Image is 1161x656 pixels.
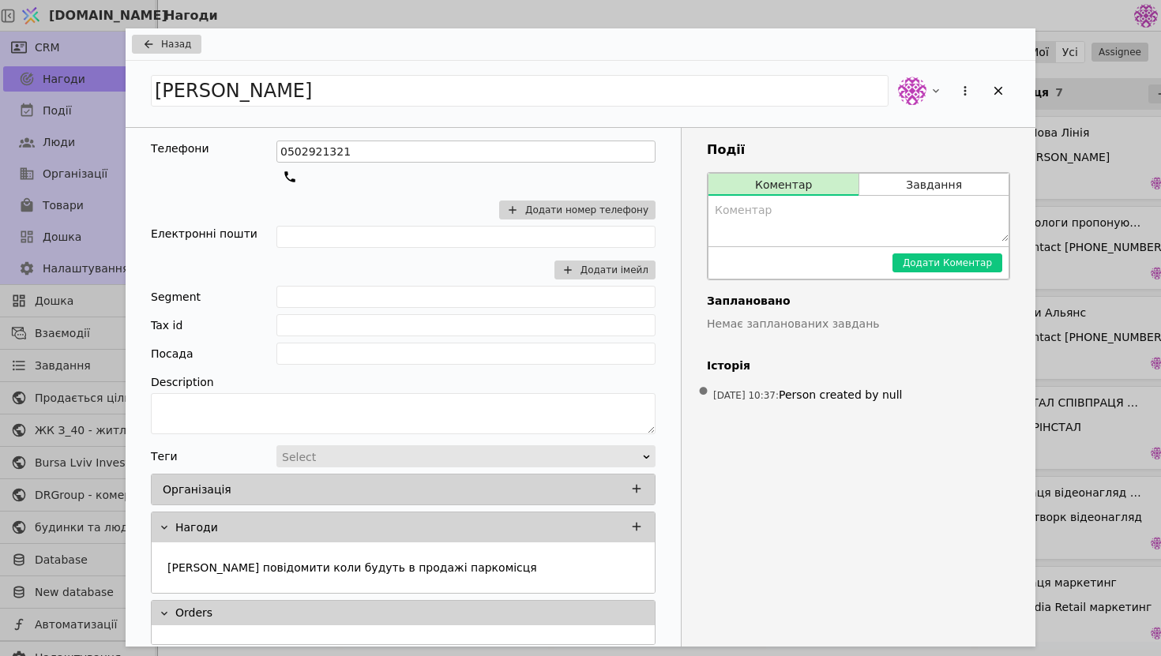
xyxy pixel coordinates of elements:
[707,316,1010,332] p: Немає запланованих завдань
[151,314,182,336] div: Tax id
[859,174,1009,196] button: Завдання
[779,388,902,401] span: Person created by null
[898,77,926,105] img: de
[707,293,1010,309] h4: Заплановано
[696,372,712,412] span: •
[708,174,859,196] button: Коментар
[707,358,1010,374] h4: Історія
[151,343,193,365] div: Посада
[175,519,218,536] p: Нагоди
[163,482,231,498] p: Організація
[161,37,191,51] span: Назад
[499,201,656,219] button: Додати номер телефону
[554,261,656,279] button: Додати імейл
[175,605,212,621] p: Orders
[151,141,209,157] div: Телефони
[713,390,779,401] span: [DATE] 10:37 :
[707,141,1010,159] h3: Події
[892,253,1002,272] button: Додати Коментар
[151,445,178,467] div: Теги
[151,371,656,393] div: Description
[126,28,1035,647] div: Add Opportunity
[167,560,537,576] p: [PERSON_NAME] повідомити коли будуть в продажі паркомісця
[151,286,201,308] div: Segment
[151,226,257,242] div: Електронні пошти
